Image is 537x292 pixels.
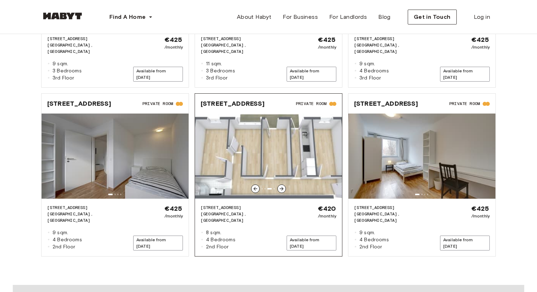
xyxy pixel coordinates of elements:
[53,236,82,243] span: 4 Bedrooms
[201,75,203,82] span: ◽
[329,13,367,21] span: For Landlords
[354,67,357,75] span: ◽
[354,42,440,55] span: [GEOGRAPHIC_DATA], [GEOGRAPHIC_DATA]
[440,236,490,250] span: Available from [DATE]
[354,60,357,67] span: ◽
[359,243,382,250] span: 2nd Floor
[53,60,68,67] span: 9 sqm.
[318,35,336,44] span: €425
[201,211,287,224] span: [GEOGRAPHIC_DATA], [GEOGRAPHIC_DATA]
[47,211,133,224] span: [GEOGRAPHIC_DATA], [GEOGRAPHIC_DATA]
[201,99,265,108] span: [STREET_ADDRESS]
[474,13,490,21] span: Log in
[296,100,326,107] span: Private Room
[206,243,229,250] span: 2nd Floor
[47,243,50,250] span: ◽
[164,44,183,50] span: /monthly
[195,94,342,256] a: [STREET_ADDRESS]Private Room[STREET_ADDRESS][GEOGRAPHIC_DATA], [GEOGRAPHIC_DATA]◽8 sqm.◽4 Bedroom...
[354,99,418,108] span: [STREET_ADDRESS]
[164,213,183,219] span: /monthly
[471,44,490,50] span: /monthly
[104,10,158,24] button: Find A Home
[354,229,357,236] span: ◽
[42,114,189,199] img: Image of the room
[354,75,357,82] span: ◽
[201,204,287,211] span: [STREET_ADDRESS]
[359,67,389,75] span: 4 Bedrooms
[468,10,496,24] a: Log in
[354,236,357,243] span: ◽
[324,10,373,24] a: For Landlords
[373,10,396,24] a: Blog
[287,67,336,82] span: Available from [DATE]
[354,35,440,42] span: [STREET_ADDRESS]
[201,243,203,250] span: ◽
[41,12,84,20] img: Habyt
[359,236,389,243] span: 4 Bedrooms
[53,229,68,236] span: 9 sqm.
[354,211,440,224] span: [GEOGRAPHIC_DATA], [GEOGRAPHIC_DATA]
[231,10,277,24] a: About Habyt
[359,229,375,236] span: 9 sqm.
[195,114,342,199] img: Image of the room
[283,13,318,21] span: For Business
[277,10,324,24] a: For Business
[348,94,495,256] a: [STREET_ADDRESS]Private RoomImage of the room[STREET_ADDRESS][GEOGRAPHIC_DATA], [GEOGRAPHIC_DATA]...
[318,44,336,50] span: /monthly
[414,13,451,21] span: Get in Touch
[359,60,375,67] span: 9 sqm.
[53,75,74,82] span: 3rd Floor
[201,42,287,55] span: [GEOGRAPHIC_DATA], [GEOGRAPHIC_DATA]
[47,204,133,211] span: [STREET_ADDRESS]
[354,243,357,250] span: ◽
[206,229,221,236] span: 8 sqm.
[47,60,50,67] span: ◽
[440,67,490,82] span: Available from [DATE]
[47,99,111,108] span: [STREET_ADDRESS]
[471,35,490,44] span: €425
[164,35,183,44] span: €425
[348,114,495,199] img: Image of the room
[201,67,203,75] span: ◽
[449,100,480,107] span: Private Room
[354,204,440,211] span: [STREET_ADDRESS]
[471,213,490,219] span: /monthly
[47,75,50,82] span: ◽
[133,236,183,250] span: Available from [DATE]
[408,10,457,24] button: Get in Touch
[206,67,235,75] span: 3 Bedrooms
[42,94,189,256] a: [STREET_ADDRESS]Private RoomImage of the room[STREET_ADDRESS][GEOGRAPHIC_DATA], [GEOGRAPHIC_DATA]...
[318,204,336,213] span: €420
[53,243,75,250] span: 2nd Floor
[109,13,146,21] span: Find A Home
[201,236,203,243] span: ◽
[164,204,183,213] span: €425
[206,60,222,67] span: 11 sqm.
[133,67,183,82] span: Available from [DATE]
[206,75,228,82] span: 3rd Floor
[378,13,391,21] span: Blog
[201,35,287,42] span: [STREET_ADDRESS]
[47,67,50,75] span: ◽
[201,229,203,236] span: ◽
[47,229,50,236] span: ◽
[206,236,235,243] span: 4 Bedrooms
[471,204,490,213] span: €425
[237,13,271,21] span: About Habyt
[47,35,133,42] span: [STREET_ADDRESS]
[142,100,173,107] span: Private Room
[287,236,336,250] span: Available from [DATE]
[47,42,133,55] span: [GEOGRAPHIC_DATA], [GEOGRAPHIC_DATA]
[47,236,50,243] span: ◽
[201,60,203,67] span: ◽
[359,75,381,82] span: 3rd Floor
[318,213,336,219] span: /monthly
[53,67,82,75] span: 3 Bedrooms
